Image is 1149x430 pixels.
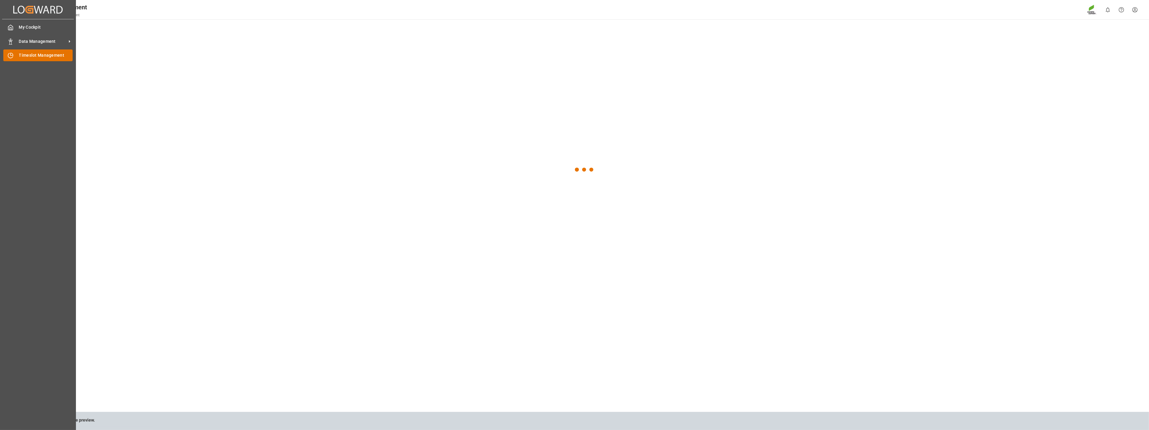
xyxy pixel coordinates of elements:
[1101,3,1115,17] button: show 0 new notifications
[3,49,73,61] a: Timeslot Management
[19,52,73,58] span: Timeslot Management
[19,38,67,45] span: Data Management
[3,21,73,33] a: My Cockpit
[19,24,73,30] span: My Cockpit
[1087,5,1097,15] img: Screenshot%202023-09-29%20at%2010.02.21.png_1712312052.png
[1115,3,1128,17] button: Help Center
